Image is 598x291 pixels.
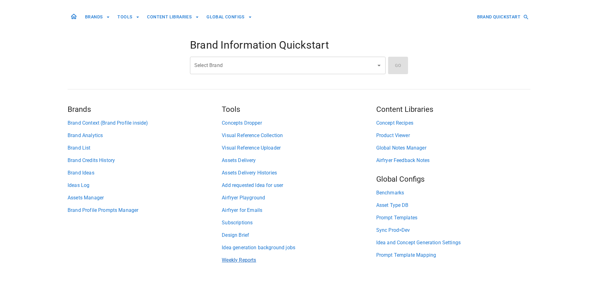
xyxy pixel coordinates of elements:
a: Benchmarks [376,189,530,197]
h5: Global Configs [376,174,530,184]
button: CONTENT LIBRARIES [145,11,202,23]
a: Idea generation background jobs [222,244,376,251]
a: Asset Type DB [376,202,530,209]
a: Visual Reference Collection [222,132,376,139]
a: Ideas Log [68,182,222,189]
a: Assets Delivery [222,157,376,164]
button: TOOLS [115,11,142,23]
a: Airfryer for Emails [222,207,376,214]
a: Idea and Concept Generation Settings [376,239,530,246]
h5: Tools [222,104,376,114]
a: Assets Manager [68,194,222,202]
a: Airfryer Playground [222,194,376,202]
h5: Content Libraries [376,104,530,114]
a: Prompt Template Mapping [376,251,530,259]
button: BRAND QUICKSTART [475,11,530,23]
a: Visual Reference Uploader [222,144,376,152]
a: Weekly Reports [222,256,376,264]
a: Brand Context (Brand Profile inside) [68,119,222,127]
a: Concept Recipes [376,119,530,127]
a: Subscriptions [222,219,376,227]
h4: Brand Information Quickstart [190,39,408,52]
a: Prompt Templates [376,214,530,222]
a: Brand Ideas [68,169,222,177]
a: Brand Credits History [68,157,222,164]
button: BRANDS [83,11,112,23]
a: Sync Prod>Dev [376,227,530,234]
a: Airfryer Feedback Notes [376,157,530,164]
a: Brand Profile Prompts Manager [68,207,222,214]
a: Add requested Idea for user [222,182,376,189]
h5: Brands [68,104,222,114]
button: GLOBAL CONFIGS [204,11,254,23]
a: Brand Analytics [68,132,222,139]
a: Concepts Dropper [222,119,376,127]
a: Design Brief [222,231,376,239]
a: Brand List [68,144,222,152]
a: Assets Delivery Histories [222,169,376,177]
button: Open [375,61,383,70]
a: Product Viewer [376,132,530,139]
a: Global Notes Manager [376,144,530,152]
